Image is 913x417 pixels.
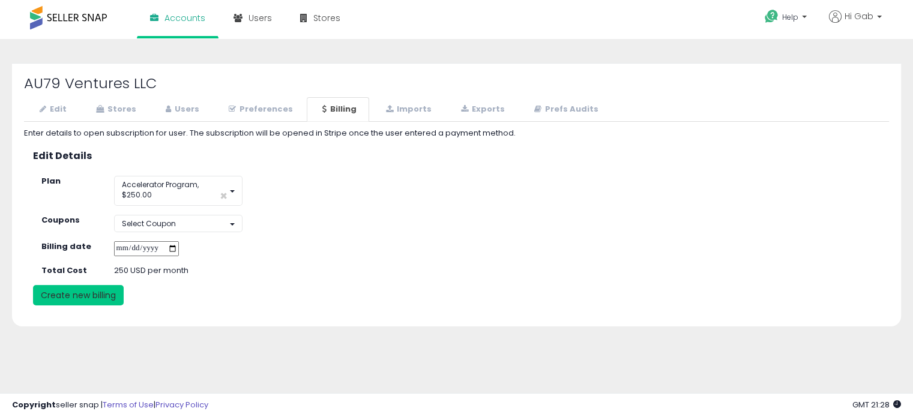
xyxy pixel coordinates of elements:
a: Privacy Policy [155,399,208,410]
span: Select Coupon [122,218,176,229]
span: Accounts [164,12,205,24]
div: 250 USD per month [105,265,321,277]
i: Get Help [764,9,779,24]
span: Help [782,12,798,22]
button: Create new billing [33,285,124,305]
a: Preferences [213,97,306,122]
span: 2025-10-6 21:28 GMT [852,399,901,410]
a: Users [150,97,212,122]
button: Accelerator Program, $250.00 × [114,176,243,206]
a: Edit [24,97,79,122]
a: Stores [80,97,149,122]
a: Hi Gab [829,10,882,37]
a: Terms of Use [103,399,154,410]
span: Hi Gab [845,10,873,22]
strong: Copyright [12,399,56,410]
a: Prefs Audits [519,97,611,122]
h2: AU79 Ventures LLC [24,76,889,91]
span: Stores [313,12,340,24]
h3: Edit Details [33,151,880,161]
span: Users [249,12,272,24]
button: Select Coupon [114,215,243,232]
div: seller snap | | [12,400,208,411]
strong: Plan [41,175,61,187]
span: Accelerator Program, $250.00 [122,179,199,200]
span: × [220,190,227,202]
a: Exports [445,97,517,122]
strong: Billing date [41,241,91,252]
strong: Total Cost [41,265,87,276]
strong: Coupons [41,214,80,226]
a: Imports [370,97,444,122]
div: Enter details to open subscription for user. The subscription will be opened in Stripe once the u... [24,128,889,139]
a: Billing [307,97,369,122]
